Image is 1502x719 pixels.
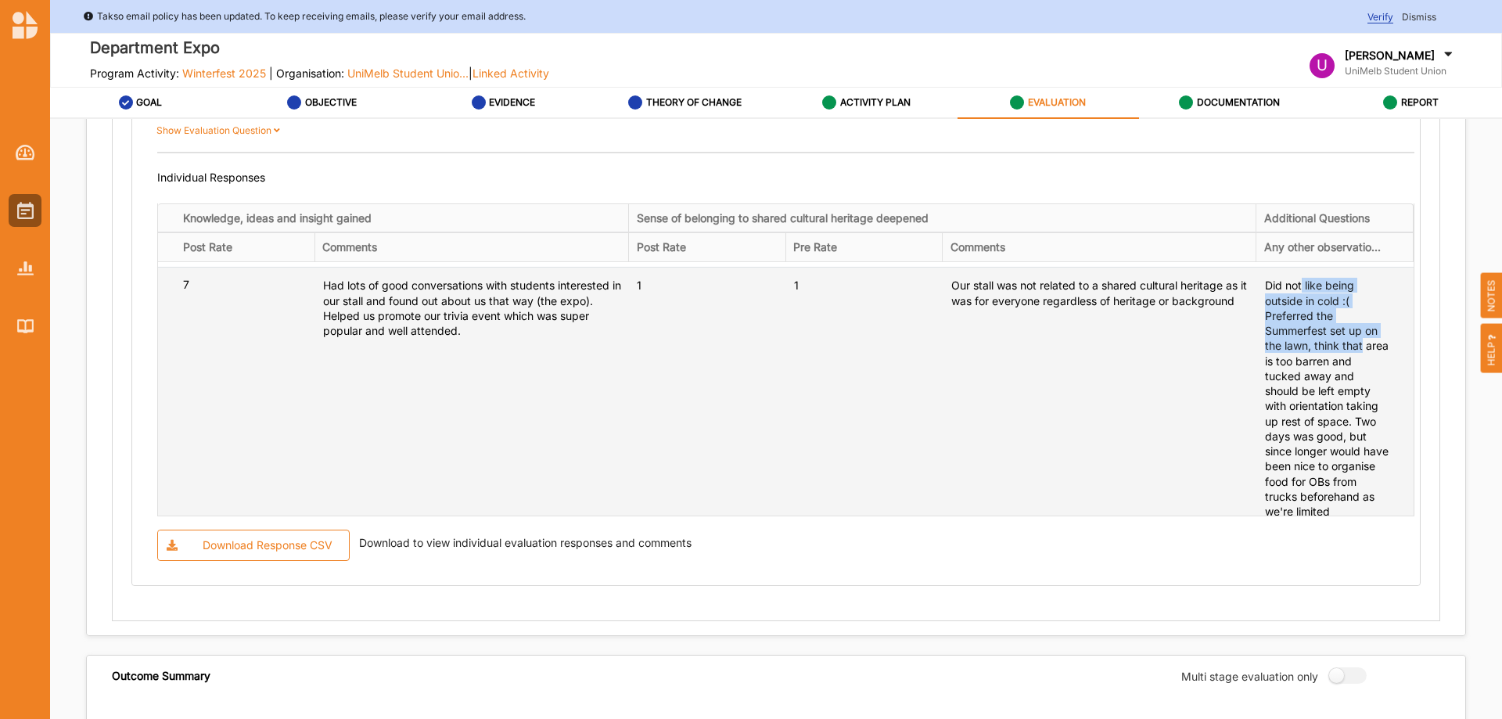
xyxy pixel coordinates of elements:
[1264,240,1388,254] div: Any other observatio...
[637,279,641,292] span: 1
[9,252,41,285] a: Reports
[353,530,692,561] div: Download to view individual evaluation responses and comments
[112,667,210,684] div: Outcome Summary
[83,9,526,24] div: Takso email policy has been updated. To keep receiving emails, please verify your email address.
[793,240,936,254] div: Pre Rate
[1345,49,1435,63] label: [PERSON_NAME]
[1256,203,1414,233] th: Additional Questions
[183,278,189,291] span: 7
[17,202,34,219] img: Activities
[182,67,266,80] span: Winterfest 2025
[1265,278,1389,549] div: Did not like being outside in cold :( Preferred the Summerfest set up on the lawn, think that are...
[1310,53,1335,78] div: U
[637,240,780,254] div: Post Rate
[1402,11,1436,23] span: Dismiss
[158,203,629,233] th: Knowledge, ideas and insight gained
[90,67,549,81] label: Program Activity: | Organisation: |
[13,11,38,39] img: logo
[473,67,549,80] span: Linked Activity
[17,319,34,333] img: Library
[1401,96,1439,109] label: REPORT
[1028,96,1086,109] label: EVALUATION
[156,124,286,138] label: Show Evaluation Question
[9,310,41,343] a: Library
[951,278,1252,308] div: Our stall was not related to a shared cultural heritage as it was for everyone regardless of heri...
[17,261,34,275] img: Reports
[1345,65,1456,77] label: UniMelb Student Union
[136,96,162,109] label: GOAL
[489,96,535,109] label: EVIDENCE
[794,279,799,292] span: 1
[16,145,35,160] img: Dashboard
[90,35,549,61] label: Department Expo
[322,240,623,254] div: Comments
[203,538,332,552] div: Download Response CSV
[323,278,623,338] div: Had lots of good conversations with students interested in our stall and found out about us that ...
[629,203,1256,233] th: Sense of belonging to shared cultural heritage deepened
[1181,670,1318,684] label: Multi stage evaluation only
[646,96,742,109] label: THEORY OF CHANGE
[1197,96,1280,109] label: DOCUMENTATION
[1367,11,1393,23] span: Verify
[950,240,1251,254] div: Comments
[347,67,469,80] span: UniMelb Student Unio...
[9,194,41,227] a: Activities
[9,136,41,169] a: Dashboard
[157,530,350,561] button: Download Response CSV
[305,96,357,109] label: OBJECTIVE
[157,171,1414,185] div: Individual Responses
[840,96,911,109] label: ACTIVITY PLAN
[183,240,309,254] div: Post Rate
